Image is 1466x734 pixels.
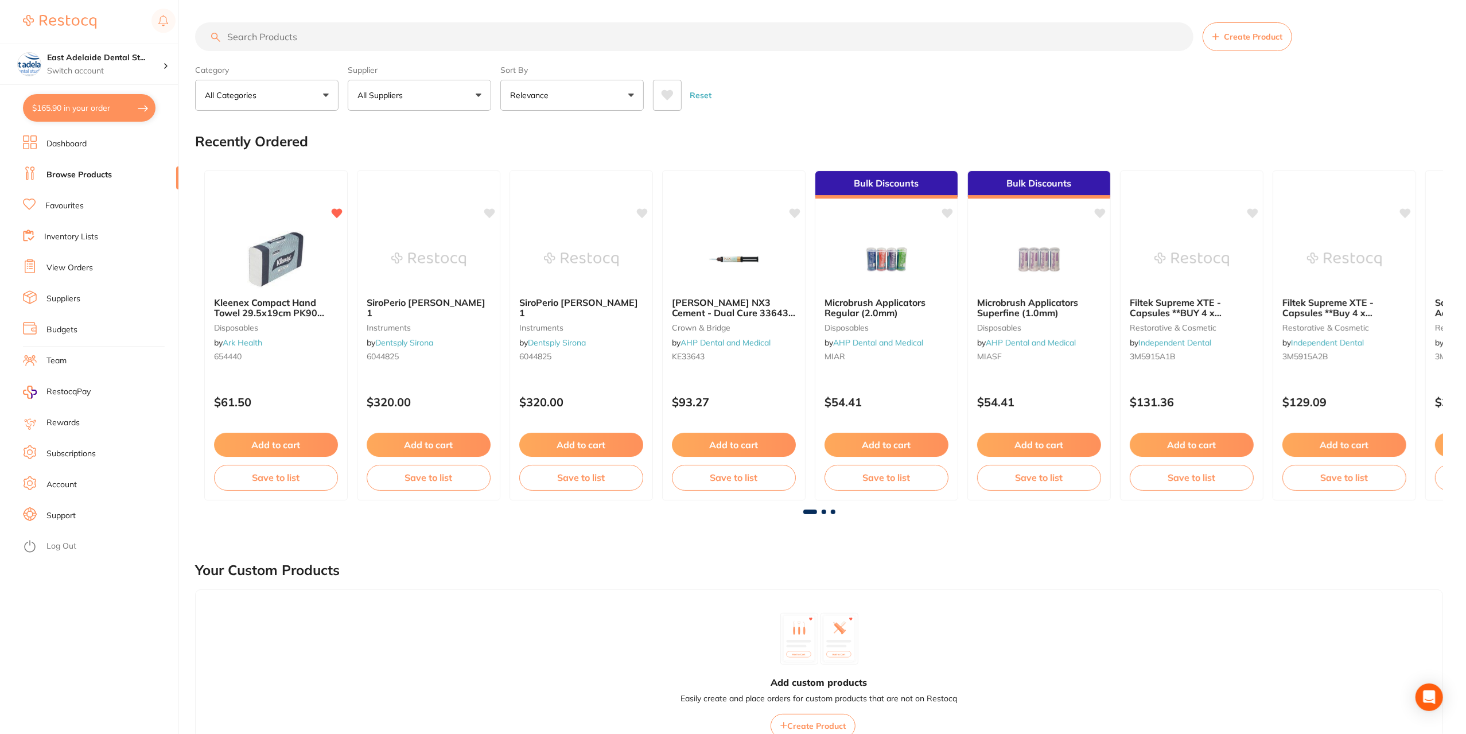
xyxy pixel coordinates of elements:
[686,80,715,111] button: Reset
[680,337,771,348] a: AHP Dental and Medical
[519,323,643,332] small: instruments
[367,465,491,490] button: Save to list
[46,138,87,150] a: Dashboard
[815,171,958,199] div: Bulk Discounts
[367,337,433,348] span: by
[1130,352,1254,361] small: 3M5915A1B
[1203,22,1292,51] button: Create Product
[214,433,338,457] button: Add to cart
[672,337,771,348] span: by
[825,465,948,490] button: Save to list
[1154,231,1229,288] img: Filtek Supreme XTE - Capsules **BUY 4 x Capsules**RECEIVE 1 FREE (SHADE A2B, A2 OR N) FREE FROM S...
[825,297,948,319] b: Microbrush Applicators Regular (2.0mm)
[46,169,112,181] a: Browse Products
[825,352,948,361] small: MIAR
[1130,433,1254,457] button: Add to cart
[214,465,338,490] button: Save to list
[697,231,771,288] img: Kerr NX3 Cement - Dual Cure 33643 - Clear
[23,94,155,122] button: $165.90 in your order
[375,337,433,348] a: Dentsply Sirona
[205,90,261,101] p: All Categories
[1130,337,1211,348] span: by
[1224,32,1282,41] span: Create Product
[681,693,958,705] p: Easily create and place orders for custom products that are not on Restocq
[348,65,491,75] label: Supplier
[510,90,553,101] p: Relevance
[195,80,339,111] button: All Categories
[519,433,643,457] button: Add to cart
[821,613,858,665] img: custom_product_2
[1282,297,1406,319] b: Filtek Supreme XTE - Capsules **Buy 4 x Capsules** Receive 1 x Filtek Bulk Fil Flowable A2 (4862A...
[519,465,643,490] button: Save to list
[1130,297,1254,319] b: Filtek Supreme XTE - Capsules **BUY 4 x Capsules**RECEIVE 1 FREE (SHADE A2B, A2 OR N) FREE FROM S...
[46,417,80,429] a: Rewards
[195,22,1193,51] input: Search Products
[519,352,643,361] small: 6044825
[500,80,644,111] button: Relevance
[1130,465,1254,490] button: Save to list
[47,65,163,77] p: Switch account
[47,52,163,64] h4: East Adelaide Dental Studio
[528,337,586,348] a: Dentsply Sirona
[672,323,796,332] small: crown & bridge
[348,80,491,111] button: All Suppliers
[977,395,1101,409] p: $54.41
[357,90,407,101] p: All Suppliers
[1138,337,1211,348] a: Independent Dental
[391,231,466,288] img: SiroPerio POE 1
[367,297,491,319] b: SiroPerio POE 1
[825,395,948,409] p: $54.41
[977,465,1101,490] button: Save to list
[977,297,1101,319] b: Microbrush Applicators Superfine (1.0mm)
[23,386,91,399] a: RestocqPay
[787,721,846,731] span: Create Product
[672,465,796,490] button: Save to list
[500,65,644,75] label: Sort By
[672,352,796,361] small: KE33643
[1282,337,1364,348] span: by
[1291,337,1364,348] a: Independent Dental
[23,386,37,399] img: RestocqPay
[1282,433,1406,457] button: Add to cart
[1130,395,1254,409] p: $131.36
[23,15,96,29] img: Restocq Logo
[1282,395,1406,409] p: $129.09
[367,352,491,361] small: 6044825
[44,231,98,243] a: Inventory Lists
[1282,465,1406,490] button: Save to list
[1130,323,1254,332] small: restorative & cosmetic
[1282,323,1406,332] small: restorative & cosmetic
[23,538,175,556] button: Log Out
[977,337,1076,348] span: by
[18,53,41,76] img: East Adelaide Dental Studio
[1307,231,1382,288] img: Filtek Supreme XTE - Capsules **Buy 4 x Capsules** Receive 1 x Filtek Bulk Fil Flowable A2 (4862A...
[214,337,262,348] span: by
[825,433,948,457] button: Add to cart
[367,433,491,457] button: Add to cart
[214,323,338,332] small: disposables
[672,433,796,457] button: Add to cart
[968,171,1110,199] div: Bulk Discounts
[519,337,586,348] span: by
[1416,683,1443,711] div: Open Intercom Messenger
[986,337,1076,348] a: AHP Dental and Medical
[46,324,77,336] a: Budgets
[672,395,796,409] p: $93.27
[195,65,339,75] label: Category
[977,352,1101,361] small: MIASF
[833,337,923,348] a: AHP Dental and Medical
[195,562,340,578] h2: Your Custom Products
[519,395,643,409] p: $320.00
[46,355,67,367] a: Team
[46,386,91,398] span: RestocqPay
[46,479,77,491] a: Account
[544,231,619,288] img: SiroPerio POE 1
[45,200,84,212] a: Favourites
[46,448,96,460] a: Subscriptions
[46,541,76,552] a: Log Out
[672,297,796,319] b: Kerr NX3 Cement - Dual Cure 33643 - Clear
[977,433,1101,457] button: Add to cart
[23,9,96,35] a: Restocq Logo
[223,337,262,348] a: Ark Health
[519,297,643,319] b: SiroPerio POE 1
